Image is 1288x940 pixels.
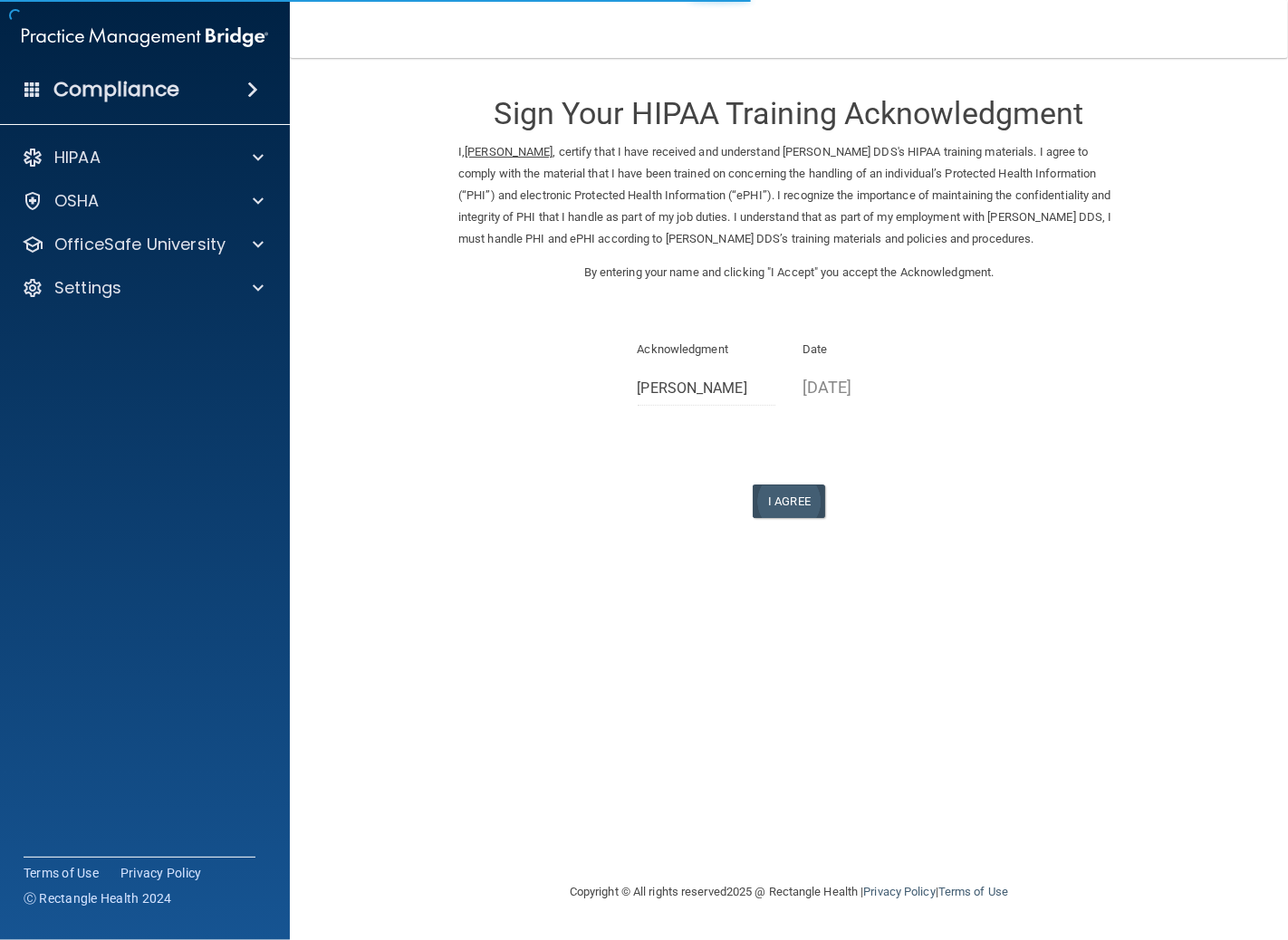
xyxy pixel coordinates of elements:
[120,864,202,882] a: Privacy Policy
[938,885,1008,898] a: Terms of Use
[458,262,1120,283] p: By entering your name and clicking "I Accept" you accept the Acknowledgment.
[22,277,264,299] a: Settings
[638,372,776,406] input: Full Name
[54,147,101,168] p: HIPAA
[803,372,941,402] p: [DATE]
[53,77,179,102] h4: Compliance
[753,484,825,518] button: I Agree
[54,277,121,299] p: Settings
[54,234,226,255] p: OfficeSafe University
[863,885,935,898] a: Privacy Policy
[24,889,172,907] span: Ⓒ Rectangle Health 2024
[803,339,941,360] p: Date
[22,234,264,255] a: OfficeSafe University
[22,147,264,168] a: HIPAA
[54,190,100,212] p: OSHA
[22,190,264,212] a: OSHA
[458,97,1120,130] h3: Sign Your HIPAA Training Acknowledgment
[458,141,1120,250] p: I, , certify that I have received and understand [PERSON_NAME] DDS's HIPAA training materials. I ...
[638,339,776,360] p: Acknowledgment
[22,19,268,55] img: PMB logo
[465,145,553,158] ins: [PERSON_NAME]
[458,863,1120,921] div: Copyright © All rights reserved 2025 @ Rectangle Health | |
[24,864,99,882] a: Terms of Use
